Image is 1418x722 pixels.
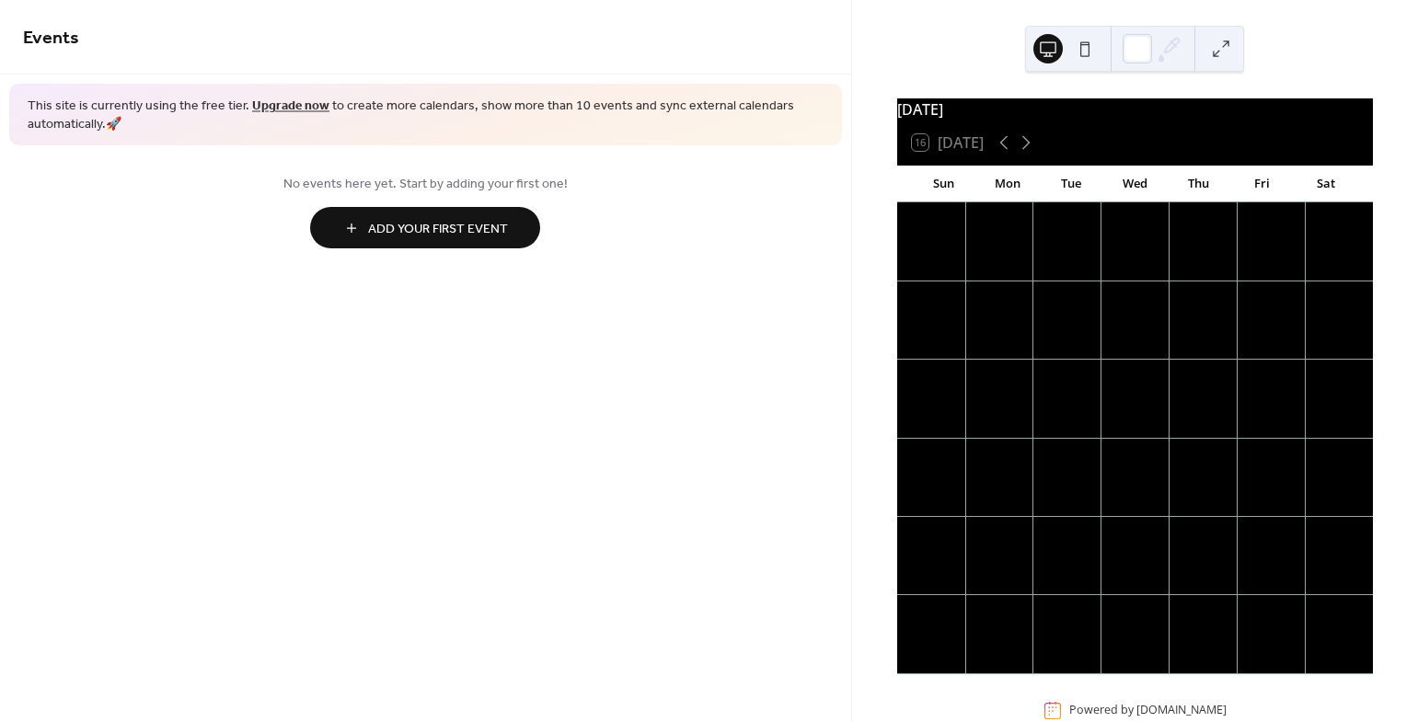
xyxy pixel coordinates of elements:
div: Thu [1167,166,1230,202]
div: 8 [1106,600,1120,613]
div: 7 [903,286,917,300]
div: 2 [1174,521,1188,535]
div: Fri [1230,166,1294,202]
div: 8 [971,286,985,300]
div: 3 [1242,521,1256,535]
div: 14 [903,364,917,378]
div: 6 [971,600,985,613]
div: 20 [1310,364,1324,378]
div: 29 [971,521,985,535]
div: 21 [903,443,917,457]
div: 12 [1242,286,1256,300]
div: 17 [1106,364,1120,378]
div: 16 [1038,364,1052,378]
div: 18 [1174,364,1188,378]
a: Upgrade now [252,94,329,119]
div: 4 [1174,208,1188,222]
div: 5 [903,600,917,613]
div: 4 [1310,521,1324,535]
div: Mon [975,166,1039,202]
div: 1 [971,208,985,222]
div: 11 [1174,286,1188,300]
div: 15 [971,364,985,378]
div: 24 [1106,443,1120,457]
div: 13 [1310,286,1324,300]
div: 9 [1174,600,1188,613]
div: 3 [1106,208,1120,222]
div: 28 [903,521,917,535]
span: No events here yet. Start by adding your first one! [23,175,828,194]
span: Add Your First Event [368,220,508,239]
div: 7 [1038,600,1052,613]
div: [DATE] [897,98,1373,120]
div: 10 [1242,600,1256,613]
div: 10 [1106,286,1120,300]
div: Sat [1295,166,1358,202]
div: 30 [1038,521,1052,535]
div: Powered by [1069,703,1227,718]
div: 27 [1310,443,1324,457]
div: Sun [912,166,975,202]
a: [DOMAIN_NAME] [1136,703,1227,718]
div: Tue [1039,166,1102,202]
div: 22 [971,443,985,457]
div: 23 [1038,443,1052,457]
div: 2 [1038,208,1052,222]
span: Events [23,20,79,56]
div: 6 [1310,208,1324,222]
div: 19 [1242,364,1256,378]
a: Add Your First Event [23,207,828,248]
span: This site is currently using the free tier. to create more calendars, show more than 10 events an... [28,97,824,133]
button: Add Your First Event [310,207,540,248]
div: 26 [1242,443,1256,457]
div: 31 [903,208,917,222]
div: 5 [1242,208,1256,222]
div: 1 [1106,521,1120,535]
div: 25 [1174,443,1188,457]
div: 9 [1038,286,1052,300]
div: 11 [1310,600,1324,613]
div: Wed [1103,166,1167,202]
